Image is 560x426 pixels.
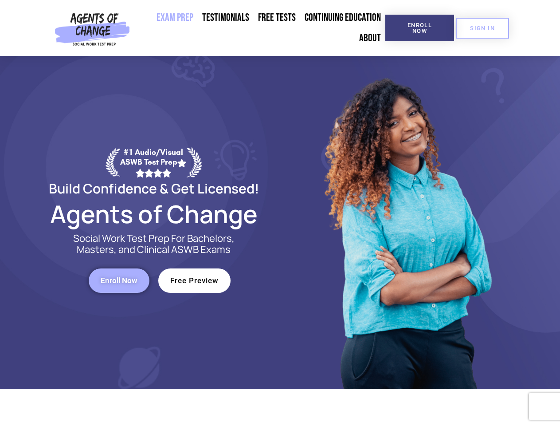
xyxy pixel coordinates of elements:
span: Enroll Now [101,277,137,284]
span: SIGN IN [470,25,495,31]
h2: Build Confidence & Get Licensed! [27,182,280,195]
h2: Agents of Change [27,204,280,224]
a: Enroll Now [385,15,454,41]
a: Enroll Now [89,268,149,293]
a: Free Tests [254,8,300,28]
p: Social Work Test Prep For Bachelors, Masters, and Clinical ASWB Exams [63,233,245,255]
div: #1 Audio/Visual ASWB Test Prep [120,147,187,177]
nav: Menu [133,8,385,48]
a: Free Preview [158,268,231,293]
a: Continuing Education [300,8,385,28]
a: SIGN IN [456,18,509,39]
span: Enroll Now [399,22,440,34]
span: Free Preview [170,277,219,284]
a: Testimonials [198,8,254,28]
a: About [355,28,385,48]
a: Exam Prep [152,8,198,28]
img: Website Image 1 (1) [318,56,495,389]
